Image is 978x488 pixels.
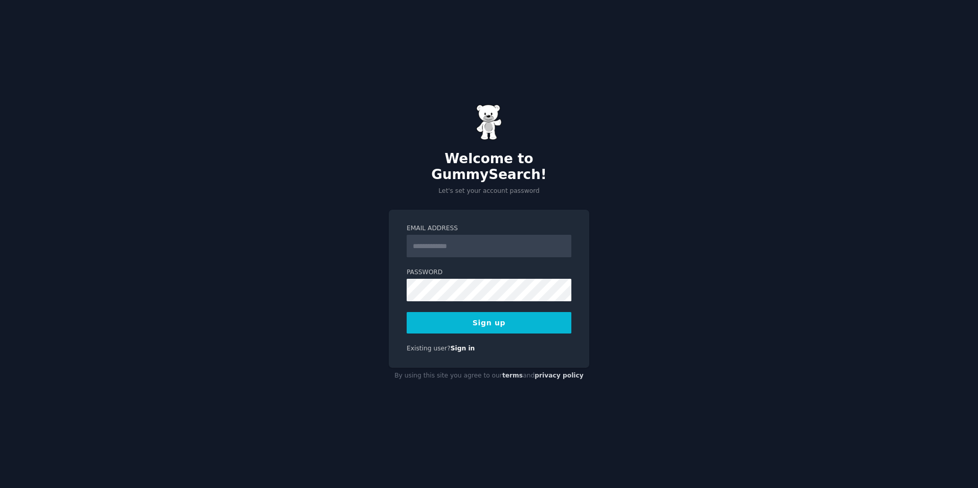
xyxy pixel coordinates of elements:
label: Email Address [407,224,571,233]
h2: Welcome to GummySearch! [389,151,589,183]
span: Existing user? [407,345,451,352]
button: Sign up [407,312,571,334]
a: terms [502,372,523,379]
a: privacy policy [535,372,584,379]
p: Let's set your account password [389,187,589,196]
label: Password [407,268,571,277]
a: Sign in [451,345,475,352]
img: Gummy Bear [476,104,502,140]
div: By using this site you agree to our and [389,368,589,384]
